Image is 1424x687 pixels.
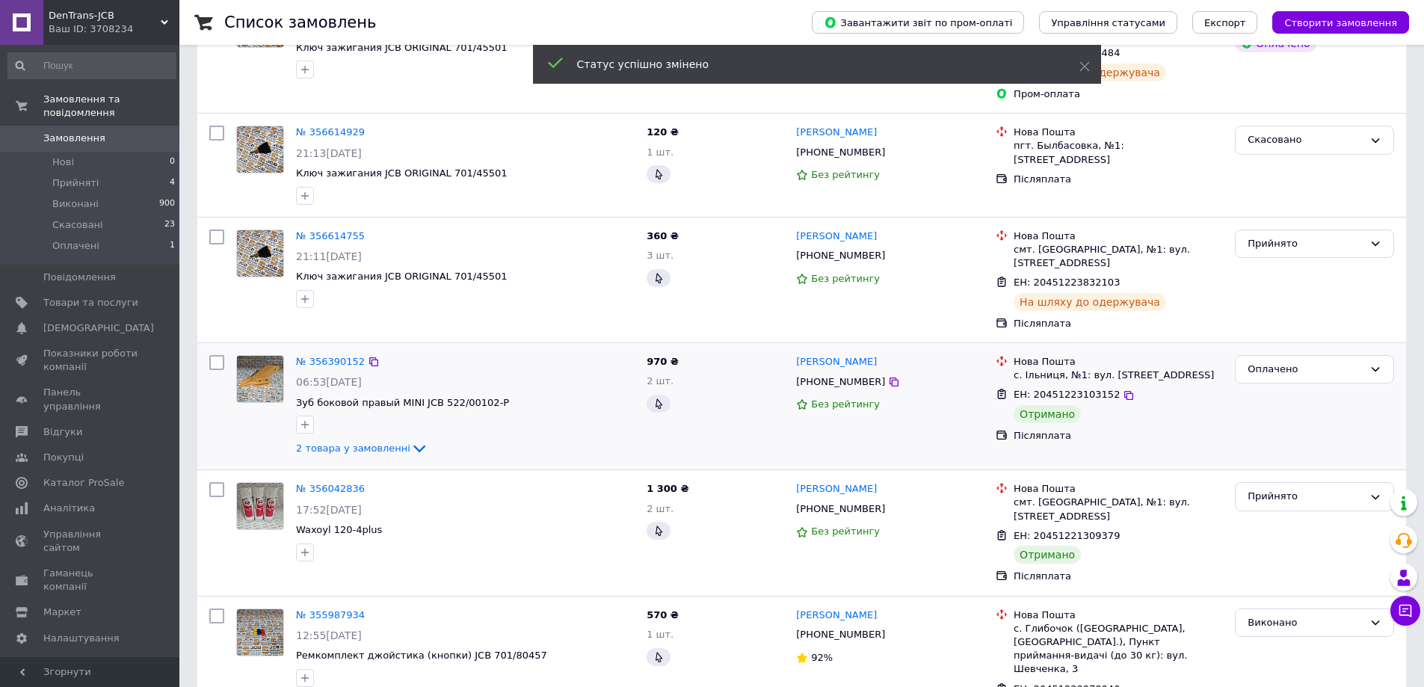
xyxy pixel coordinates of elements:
button: Завантажити звіт по пром-оплаті [812,11,1024,34]
span: 1 шт. [647,147,674,158]
div: пгт. Былбасовка, №1: [STREET_ADDRESS] [1014,139,1223,166]
div: Скасовано [1248,132,1363,148]
span: Створити замовлення [1284,17,1397,28]
a: Фото товару [236,482,284,530]
span: 06:53[DATE] [296,376,362,388]
div: Нова Пошта [1014,355,1223,369]
a: [PERSON_NAME] [796,355,877,369]
a: Зуб боковой правый MINI JCB 522/00102-P [296,397,509,408]
a: № 356614755 [296,230,365,241]
span: Аналітика [43,502,95,515]
div: Нова Пошта [1014,609,1223,622]
span: Скасовані [52,218,103,232]
span: 360 ₴ [647,230,679,241]
div: Післяплата [1014,317,1223,330]
a: Ремкомплект джойстика (кнопки) JCB 701/80457 [296,650,547,661]
div: Прийнято [1248,236,1363,252]
a: Ключ зажигания JCB ORIGINAL 701/45501 [296,271,508,282]
a: Створити замовлення [1257,16,1409,28]
a: Фото товару [236,126,284,173]
span: Без рейтингу [811,273,880,284]
span: ЕН: 20451223103152 [1014,389,1120,400]
div: Отримано [1014,405,1081,423]
span: Панель управління [43,386,138,413]
div: Післяплата [1014,429,1223,443]
span: 570 ₴ [647,609,679,620]
span: Ключ зажигания JCB ORIGINAL 701/45501 [296,167,508,179]
span: Управління статусами [1051,17,1165,28]
a: [PERSON_NAME] [796,609,877,623]
a: Ключ зажигания JCB ORIGINAL 701/45501 [296,42,508,53]
span: Оплачені [52,239,99,253]
div: Отримано [1014,546,1081,564]
span: Замовлення [43,132,105,145]
span: 2 шт. [647,503,674,514]
a: № 356042836 [296,483,365,494]
a: Waxoyl 120-4plus [296,524,382,535]
span: 1 300 ₴ [647,483,688,494]
div: [PHONE_NUMBER] [793,625,888,644]
h1: Список замовлень [224,13,376,31]
span: Без рейтингу [811,398,880,410]
span: Без рейтингу [811,169,880,180]
span: Каталог ProSale [43,476,124,490]
span: 17:52[DATE] [296,504,362,516]
div: [PHONE_NUMBER] [793,372,888,392]
span: 120 ₴ [647,126,679,138]
div: Ваш ID: 3708234 [49,22,179,36]
div: смт. [GEOGRAPHIC_DATA], №1: вул. [STREET_ADDRESS] [1014,496,1223,523]
div: смт. [GEOGRAPHIC_DATA], №1: вул. [STREET_ADDRESS] [1014,243,1223,270]
span: Експорт [1204,17,1246,28]
span: Товари та послуги [43,296,138,309]
div: Оплачено [1248,362,1363,378]
a: Фото товару [236,609,284,656]
span: Показники роботи компанії [43,347,138,374]
span: 21:13[DATE] [296,147,362,159]
div: [PHONE_NUMBER] [793,246,888,265]
span: Виконані [52,197,99,211]
span: 21:11[DATE] [296,250,362,262]
span: 1 шт. [647,629,674,640]
span: Покупці [43,451,84,464]
a: [PERSON_NAME] [796,126,877,140]
div: Виконано [1248,615,1363,631]
span: DenTrans-JCB [49,9,161,22]
span: Завантажити звіт по пром-оплаті [824,16,1012,29]
div: Нова Пошта [1014,126,1223,139]
div: Статус успішно змінено [577,57,1042,72]
a: [PERSON_NAME] [796,482,877,496]
a: № 355987934 [296,609,365,620]
a: Фото товару [236,355,284,403]
span: 2 товара у замовленні [296,443,410,454]
input: Пошук [7,52,176,79]
span: 0 [170,155,175,169]
div: Післяплата [1014,570,1223,583]
img: Фото товару [237,356,283,402]
span: 23 [164,218,175,232]
span: ЕН: 20451223832103 [1014,277,1120,288]
a: Фото товару [236,229,284,277]
span: 4 [170,176,175,190]
span: Відгуки [43,425,82,439]
div: На шляху до одержувача [1014,293,1166,311]
span: Прийняті [52,176,99,190]
a: [PERSON_NAME] [796,229,877,244]
span: 900 [159,197,175,211]
a: № 356614929 [296,126,365,138]
div: [PHONE_NUMBER] [793,143,888,162]
button: Створити замовлення [1272,11,1409,34]
a: № 356390152 [296,356,365,367]
img: Фото товару [237,230,283,277]
span: Управління сайтом [43,528,138,555]
button: Експорт [1192,11,1258,34]
span: 970 ₴ [647,356,679,367]
div: Пром-оплата [1014,87,1223,101]
span: [DEMOGRAPHIC_DATA] [43,321,154,335]
div: Нова Пошта [1014,482,1223,496]
span: Без рейтингу [811,526,880,537]
div: с. Ільниця, №1: вул. [STREET_ADDRESS] [1014,369,1223,382]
